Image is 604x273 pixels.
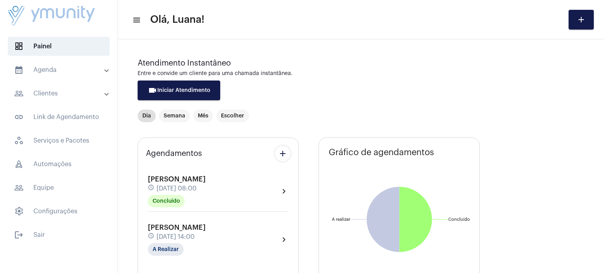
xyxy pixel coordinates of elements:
mat-icon: schedule [148,184,155,193]
span: sidenav icon [14,159,24,169]
span: Painel [8,37,110,56]
mat-icon: chevron_right [279,187,289,196]
mat-expansion-panel-header: sidenav iconAgenda [5,60,118,79]
span: Serviços e Pacotes [8,131,110,150]
mat-icon: sidenav icon [14,183,24,192]
span: [DATE] 08:00 [157,185,197,192]
img: da4d17c4-93e0-4e87-ea01-5b37ad3a248d.png [6,4,97,28]
span: sidenav icon [14,207,24,216]
span: [PERSON_NAME] [148,224,206,231]
mat-panel-title: Agenda [14,65,105,75]
mat-icon: videocam [148,86,157,95]
span: [PERSON_NAME] [148,176,206,183]
mat-panel-title: Clientes [14,89,105,98]
mat-chip: Semana [159,110,190,122]
mat-chip: Mês [193,110,213,122]
div: Entre e convide um cliente para uma chamada instantânea. [138,71,584,77]
span: Equipe [8,178,110,197]
mat-icon: sidenav icon [14,89,24,98]
mat-chip: A Realizar [148,243,184,256]
mat-chip: Concluído [148,195,185,207]
span: Configurações [8,202,110,221]
span: Gráfico de agendamentos [329,148,434,157]
text: A realizar [332,217,350,222]
mat-chip: Escolher [216,110,249,122]
span: Automações [8,155,110,174]
mat-icon: sidenav icon [14,112,24,122]
mat-icon: sidenav icon [132,15,140,25]
mat-icon: sidenav icon [14,230,24,240]
span: Iniciar Atendimento [148,88,210,93]
span: Link de Agendamento [8,108,110,126]
span: sidenav icon [14,42,24,51]
mat-icon: add [576,15,586,24]
div: Atendimento Instantâneo [138,59,584,68]
button: Iniciar Atendimento [138,81,220,100]
mat-icon: sidenav icon [14,65,24,75]
span: sidenav icon [14,136,24,145]
span: [DATE] 14:00 [157,233,195,240]
text: Concluído [448,217,470,222]
span: Sair [8,225,110,244]
mat-expansion-panel-header: sidenav iconClientes [5,84,118,103]
span: Agendamentos [146,149,202,158]
mat-icon: chevron_right [279,235,289,244]
mat-chip: Dia [138,110,156,122]
span: Olá, Luana! [150,13,204,26]
mat-icon: schedule [148,233,155,241]
mat-icon: add [278,149,287,158]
